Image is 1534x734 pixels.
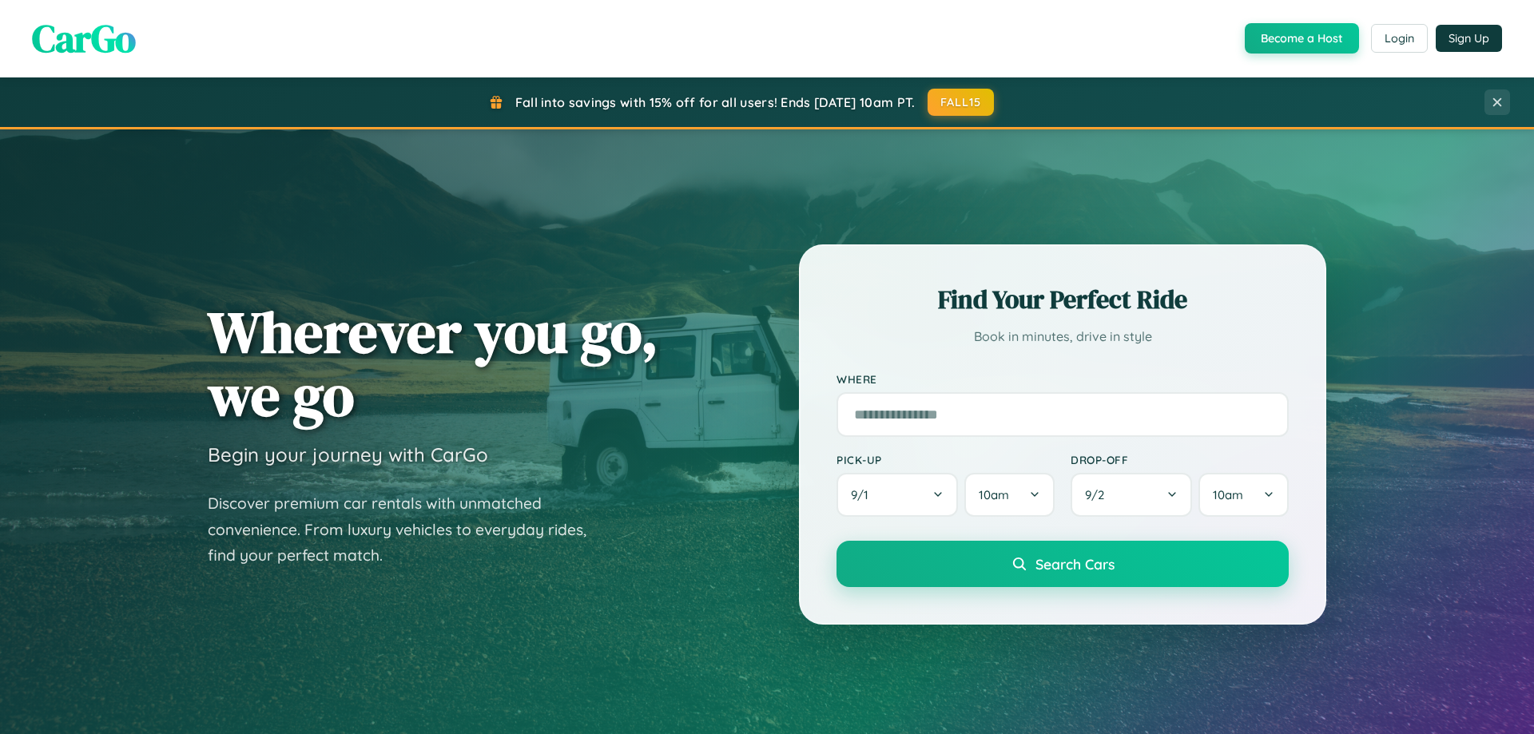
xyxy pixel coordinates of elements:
[837,372,1289,386] label: Where
[1198,473,1289,517] button: 10am
[208,442,488,466] h3: Begin your journey with CarGo
[979,487,1009,502] span: 10am
[32,12,136,65] span: CarGo
[837,541,1289,587] button: Search Cars
[837,325,1289,348] p: Book in minutes, drive in style
[515,94,916,110] span: Fall into savings with 15% off for all users! Ends [DATE] 10am PT.
[1436,25,1502,52] button: Sign Up
[208,300,658,427] h1: Wherever you go, we go
[208,490,607,569] p: Discover premium car rentals with unmatched convenience. From luxury vehicles to everyday rides, ...
[837,473,958,517] button: 9/1
[1071,473,1192,517] button: 9/2
[851,487,876,502] span: 9 / 1
[1213,487,1243,502] span: 10am
[1085,487,1112,502] span: 9 / 2
[1245,23,1359,54] button: Become a Host
[837,282,1289,317] h2: Find Your Perfect Ride
[964,473,1055,517] button: 10am
[1371,24,1428,53] button: Login
[1071,453,1289,466] label: Drop-off
[837,453,1055,466] label: Pick-up
[928,89,995,116] button: FALL15
[1035,555,1115,573] span: Search Cars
